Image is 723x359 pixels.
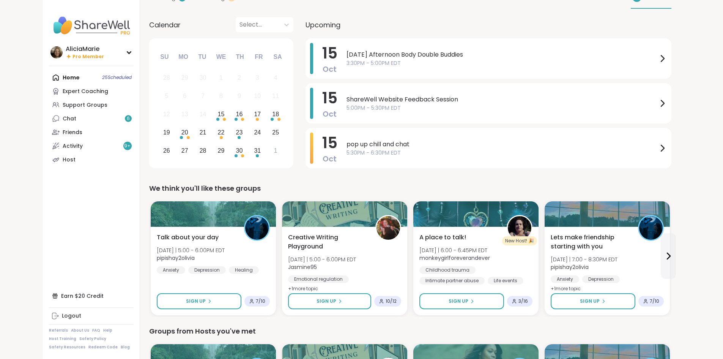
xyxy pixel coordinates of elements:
[232,49,248,65] div: Th
[306,20,340,30] span: Upcoming
[163,73,170,83] div: 28
[176,142,193,159] div: Choose Monday, October 27th, 2025
[181,109,188,119] div: 13
[49,345,85,350] a: Safety Resources
[347,59,658,67] span: 3:30PM - 5:00PM EDT
[49,12,134,39] img: ShareWell Nav Logo
[419,247,490,254] span: [DATE] | 6:00 - 6:45PM EDT
[63,115,76,123] div: Chat
[121,345,130,350] a: Blog
[323,153,337,164] span: Oct
[288,256,356,263] span: [DATE] | 5:00 - 6:00PM EDT
[580,298,600,305] span: Sign Up
[419,277,485,285] div: Intimate partner abuse
[124,143,131,149] span: 9 +
[213,106,229,123] div: Choose Wednesday, October 15th, 2025
[176,106,193,123] div: Not available Monday, October 13th, 2025
[268,70,284,86] div: Not available Saturday, October 4th, 2025
[386,298,397,304] span: 10 / 12
[502,236,537,245] div: New Host! 🎉
[419,233,466,242] span: A place to talk!
[268,142,284,159] div: Choose Saturday, November 1st, 2025
[322,87,337,109] span: 15
[288,233,367,251] span: Creative Writing Playground
[63,129,82,136] div: Friends
[103,328,112,333] a: Help
[218,109,225,119] div: 15
[347,149,658,157] span: 5:30PM - 6:30PM EDT
[49,139,134,153] a: Activity9+
[218,145,225,156] div: 29
[249,124,266,141] div: Choose Friday, October 24th, 2025
[157,247,225,254] span: [DATE] | 5:00 - 6:00PM EDT
[249,106,266,123] div: Choose Friday, October 17th, 2025
[231,70,247,86] div: Not available Thursday, October 2nd, 2025
[272,109,279,119] div: 18
[231,124,247,141] div: Choose Thursday, October 23rd, 2025
[49,112,134,125] a: Chat6
[347,140,658,149] span: pop up chill and chat
[50,46,63,59] img: AliciaMarie
[159,124,175,141] div: Choose Sunday, October 19th, 2025
[49,84,134,98] a: Expert Coaching
[650,298,659,304] span: 7 / 10
[158,69,285,160] div: month 2025-10
[508,216,531,240] img: monkeygirlforeverandever
[518,298,528,304] span: 3 / 16
[551,293,635,309] button: Sign Up
[272,91,279,101] div: 11
[268,88,284,104] div: Not available Saturday, October 11th, 2025
[347,104,658,112] span: 5:00PM - 5:30PM EDT
[157,293,241,309] button: Sign Up
[322,43,337,64] span: 15
[236,109,243,119] div: 16
[49,125,134,139] a: Friends
[159,88,175,104] div: Not available Sunday, October 5th, 2025
[183,91,186,101] div: 6
[163,109,170,119] div: 12
[195,88,211,104] div: Not available Tuesday, October 7th, 2025
[159,142,175,159] div: Choose Sunday, October 26th, 2025
[249,88,266,104] div: Not available Friday, October 10th, 2025
[317,298,336,305] span: Sign Up
[63,142,83,150] div: Activity
[238,73,241,83] div: 2
[92,328,100,333] a: FAQ
[159,70,175,86] div: Not available Sunday, September 28th, 2025
[419,266,476,274] div: Childhood trauma
[200,73,206,83] div: 30
[176,88,193,104] div: Not available Monday, October 6th, 2025
[149,183,671,194] div: We think you'll like these groups
[175,49,192,65] div: Mo
[213,142,229,159] div: Choose Wednesday, October 29th, 2025
[201,91,205,101] div: 7
[347,50,658,59] span: [DATE] Afternoon Body Double Buddies
[72,54,104,60] span: Pro Member
[322,132,337,153] span: 15
[149,326,671,337] div: Groups from Hosts you've met
[419,293,504,309] button: Sign Up
[449,298,468,305] span: Sign Up
[256,298,265,304] span: 7 / 10
[181,127,188,138] div: 20
[551,263,589,271] b: pipishay2olivia
[49,289,134,303] div: Earn $20 Credit
[195,70,211,86] div: Not available Tuesday, September 30th, 2025
[176,70,193,86] div: Not available Monday, September 29th, 2025
[229,266,259,274] div: Healing
[288,275,349,283] div: Emotional regulation
[347,95,658,104] span: ShareWell Website Feedback Session
[186,298,206,305] span: Sign Up
[188,266,226,274] div: Depression
[49,336,76,342] a: Host Training
[231,142,247,159] div: Choose Thursday, October 30th, 2025
[163,145,170,156] div: 26
[419,254,490,262] b: monkeygirlforeverandever
[79,336,106,342] a: Safety Policy
[49,309,134,323] a: Logout
[376,216,400,240] img: Jasmine95
[63,156,76,164] div: Host
[551,275,579,283] div: Anxiety
[213,70,229,86] div: Not available Wednesday, October 1st, 2025
[200,145,206,156] div: 28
